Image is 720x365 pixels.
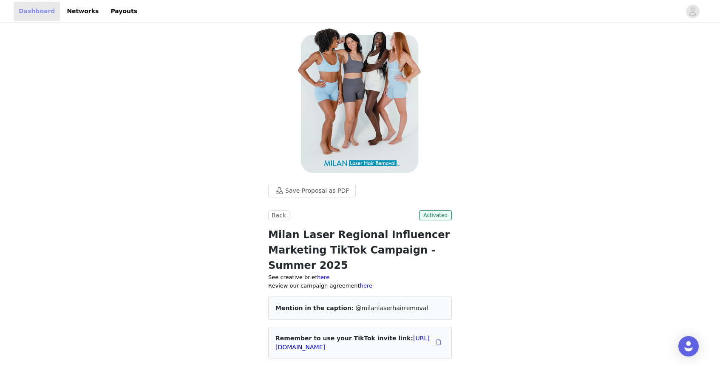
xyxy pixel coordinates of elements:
[317,274,329,280] a: here
[678,336,699,356] div: Open Intercom Messenger
[689,5,697,18] div: avatar
[268,227,452,273] h1: Milan Laser Regional Influencer Marketing TikTok Campaign - Summer 2025
[62,2,104,21] a: Networks
[419,210,452,220] span: Activated
[258,25,462,178] img: campaign image
[275,335,430,351] span: Remember to use your TikTok invite link:
[105,2,142,21] a: Payouts
[14,2,60,21] a: Dashboard
[275,305,354,311] span: Mention in the caption:
[268,210,289,220] button: Back
[268,273,452,282] p: See creative brief
[360,282,372,289] a: here
[356,305,428,311] span: @milanlaserhairremoval
[268,282,452,290] p: Review our campaign agreement
[268,184,356,197] button: Save Proposal as PDF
